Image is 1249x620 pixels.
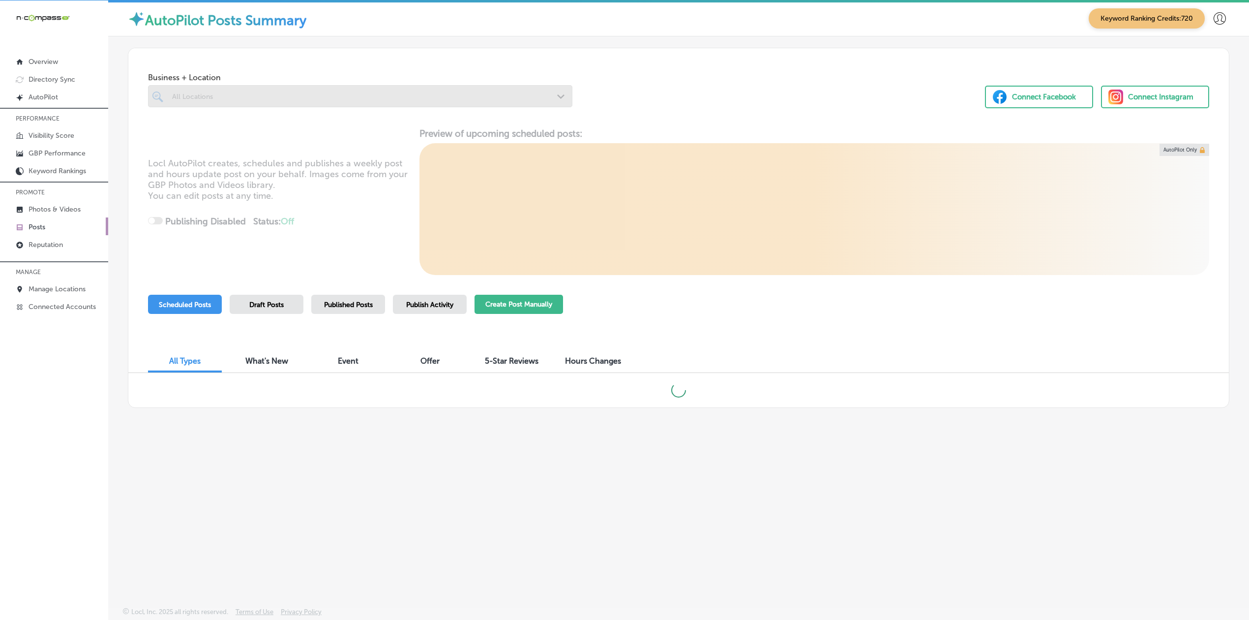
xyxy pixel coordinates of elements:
[245,356,288,366] span: What's New
[29,58,58,66] p: Overview
[29,75,75,84] p: Directory Sync
[29,241,63,249] p: Reputation
[29,303,96,311] p: Connected Accounts
[985,86,1093,108] button: Connect Facebook
[131,608,228,616] p: Locl, Inc. 2025 all rights reserved.
[1128,90,1193,104] div: Connect Instagram
[29,149,86,157] p: GBP Performance
[29,205,81,214] p: Photos & Videos
[145,12,306,29] label: AutoPilot Posts Summary
[29,131,74,140] p: Visibility Score
[1101,86,1209,108] button: Connect Instagram
[324,301,373,309] span: Published Posts
[406,301,453,309] span: Publish Activity
[1089,8,1205,29] span: Keyword Ranking Credits: 720
[29,167,86,175] p: Keyword Rankings
[1012,90,1076,104] div: Connect Facebook
[128,10,145,28] img: autopilot-icon
[485,356,538,366] span: 5-Star Reviews
[338,356,358,366] span: Event
[29,223,45,231] p: Posts
[16,13,70,23] img: 660ab0bf-5cc7-4cb8-ba1c-48b5ae0f18e60NCTV_CLogo_TV_Black_-500x88.png
[29,93,58,101] p: AutoPilot
[249,301,284,309] span: Draft Posts
[148,73,572,82] span: Business + Location
[159,301,211,309] span: Scheduled Posts
[420,356,440,366] span: Offer
[29,285,86,293] p: Manage Locations
[475,295,563,314] button: Create Post Manually
[565,356,621,366] span: Hours Changes
[169,356,201,366] span: All Types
